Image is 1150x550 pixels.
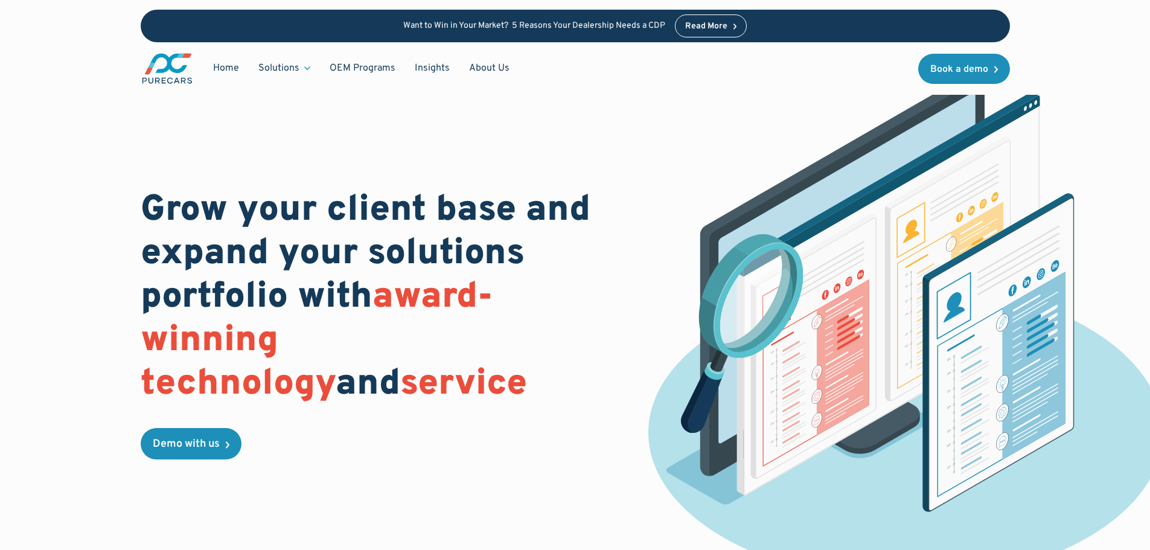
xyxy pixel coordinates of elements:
a: Book a demo [918,54,1010,84]
span: award-winning technology [141,275,493,408]
a: Home [203,57,249,80]
div: Book a demo [930,65,988,74]
div: Solutions [249,57,320,80]
div: Solutions [258,62,299,75]
a: main [141,52,194,85]
a: OEM Programs [320,57,405,80]
div: Demo with us [153,439,220,450]
h1: Grow your client base and expand your solutions portfolio with and [141,189,610,406]
a: Read More [675,14,747,37]
img: purecars logo [141,52,194,85]
p: Want to Win in Your Market? 5 Reasons Your Dealership Needs a CDP [403,21,665,31]
a: About Us [459,57,519,80]
a: Insights [405,57,459,80]
div: Read More [685,22,727,31]
a: Demo with us [141,428,241,459]
span: service [400,362,527,408]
